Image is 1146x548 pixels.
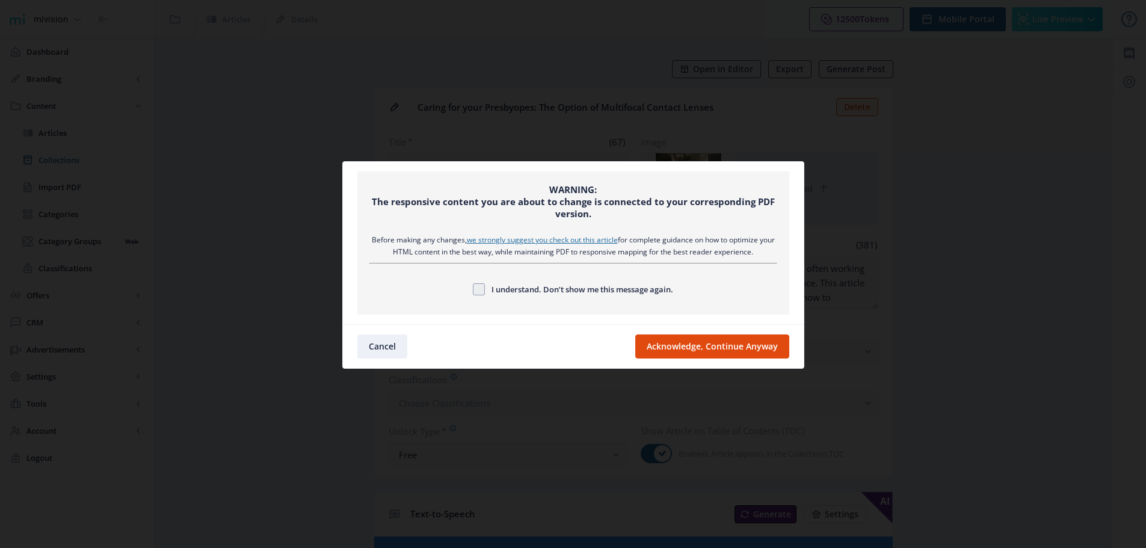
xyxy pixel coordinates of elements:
button: Cancel [357,334,407,359]
span: I understand. Don’t show me this message again. [485,282,673,297]
div: WARNING: The responsive content you are about to change is connected to your corresponding PDF ve... [369,183,777,220]
div: Before making any changes, for complete guidance on how to optimize your HTML content in the best... [369,234,777,258]
button: Acknowledge, Continue Anyway [635,334,789,359]
a: we strongly suggest you check out this article [467,235,618,245]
